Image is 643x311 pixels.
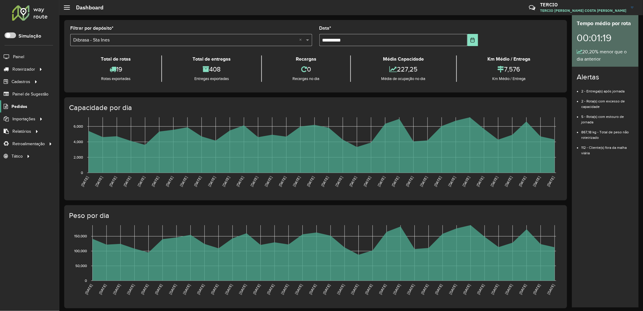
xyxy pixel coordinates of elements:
[72,63,160,76] div: 19
[154,284,163,295] text: [DATE]
[98,284,107,295] text: [DATE]
[490,284,499,295] text: [DATE]
[80,176,89,187] text: [DATE]
[163,55,260,63] div: Total de entregas
[81,171,83,175] text: 0
[406,284,415,295] text: [DATE]
[12,79,30,85] span: Cadastros
[581,94,634,109] li: 2 - Rota(s) com excesso de capacidade
[504,176,513,187] text: [DATE]
[13,54,24,60] span: Painel
[69,211,561,220] h4: Peso por dia
[250,176,259,187] text: [DATE]
[126,284,135,295] text: [DATE]
[236,176,244,187] text: [DATE]
[546,284,555,295] text: [DATE]
[352,76,455,82] div: Média de ocupação no dia
[74,124,83,128] text: 6,000
[405,176,414,187] text: [DATE]
[12,66,35,72] span: Roteirizador
[577,73,634,82] h4: Alertas
[490,176,499,187] text: [DATE]
[84,284,93,295] text: [DATE]
[12,103,27,110] span: Pedidos
[476,176,485,187] text: [DATE]
[85,279,87,283] text: 0
[266,284,275,295] text: [DATE]
[193,176,202,187] text: [DATE]
[252,284,261,295] text: [DATE]
[434,284,443,295] text: [DATE]
[263,55,348,63] div: Recargas
[458,76,559,82] div: Km Médio / Entrega
[546,176,555,187] text: [DATE]
[352,55,455,63] div: Média Capacidade
[182,284,191,295] text: [DATE]
[540,8,626,13] span: TERCIO [PERSON_NAME] COSTA [PERSON_NAME]
[112,284,121,295] text: [DATE]
[504,284,513,295] text: [DATE]
[72,55,160,63] div: Total de rotas
[526,1,539,14] a: Contato Rápido
[72,76,160,82] div: Rotas exportadas
[74,155,83,159] text: 2,000
[476,284,485,295] text: [DATE]
[336,284,345,295] text: [DATE]
[94,176,103,187] text: [DATE]
[349,176,358,187] text: [DATE]
[518,284,527,295] text: [DATE]
[294,284,303,295] text: [DATE]
[532,176,541,187] text: [DATE]
[123,176,131,187] text: [DATE]
[18,32,41,40] label: Simulação
[12,141,45,147] span: Retroalimentação
[196,284,205,295] text: [DATE]
[518,176,527,187] text: [DATE]
[364,284,373,295] text: [DATE]
[108,176,117,187] text: [DATE]
[224,284,233,295] text: [DATE]
[391,176,400,187] text: [DATE]
[140,284,149,295] text: [DATE]
[12,91,48,97] span: Painel de Sugestão
[163,76,260,82] div: Entregas exportadas
[467,34,478,46] button: Choose Date
[392,284,401,295] text: [DATE]
[280,284,289,295] text: [DATE]
[447,176,456,187] text: [DATE]
[210,284,219,295] text: [DATE]
[75,264,87,268] text: 50,000
[319,25,331,32] label: Data
[377,176,386,187] text: [DATE]
[70,4,104,11] h2: Dashboard
[70,25,114,32] label: Filtrar por depósito
[352,63,455,76] div: 227,25
[458,63,559,76] div: 7,576
[581,125,634,140] li: 867,18 kg - Total de peso não roteirizado
[577,28,634,48] div: 00:01:19
[458,55,559,63] div: Km Médio / Entrega
[322,284,331,295] text: [DATE]
[278,176,287,187] text: [DATE]
[308,284,317,295] text: [DATE]
[165,176,174,187] text: [DATE]
[320,176,329,187] text: [DATE]
[581,109,634,125] li: 5 - Rota(s) com estouro de jornada
[577,48,634,63] div: 20,20% menor que o dia anterior
[299,36,305,44] span: Clear all
[462,284,471,295] text: [DATE]
[74,140,83,144] text: 4,000
[378,284,387,295] text: [DATE]
[12,116,35,122] span: Importações
[12,128,31,135] span: Relatórios
[448,284,457,295] text: [DATE]
[222,176,230,187] text: [DATE]
[581,140,634,156] li: 112 - Cliente(s) fora da malha viária
[163,63,260,76] div: 408
[263,63,348,76] div: 0
[540,2,626,8] h3: TERCIO
[292,176,301,187] text: [DATE]
[363,176,371,187] text: [DATE]
[581,84,634,94] li: 2 - Entrega(s) após jornada
[168,284,177,295] text: [DATE]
